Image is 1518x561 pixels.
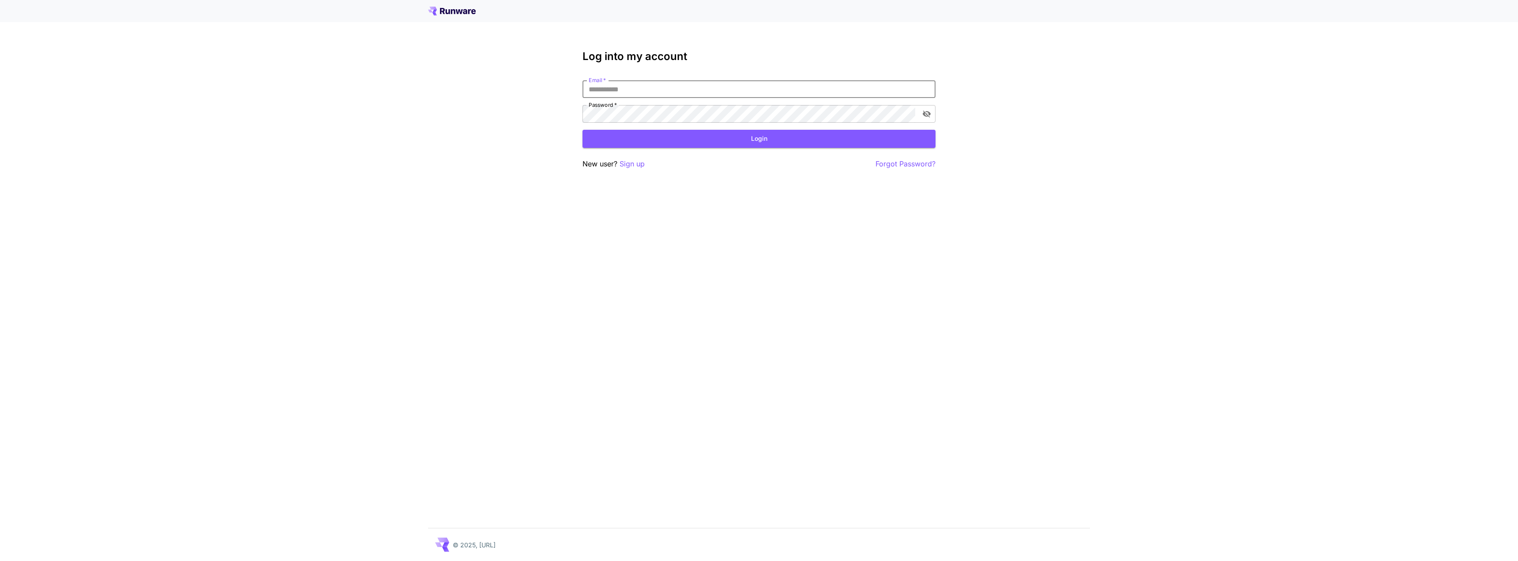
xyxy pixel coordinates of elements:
[919,106,935,122] button: toggle password visibility
[589,101,617,109] label: Password
[453,540,496,550] p: © 2025, [URL]
[582,50,936,63] h3: Log into my account
[589,76,606,84] label: Email
[582,130,936,148] button: Login
[582,158,645,169] p: New user?
[620,158,645,169] button: Sign up
[875,158,936,169] button: Forgot Password?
